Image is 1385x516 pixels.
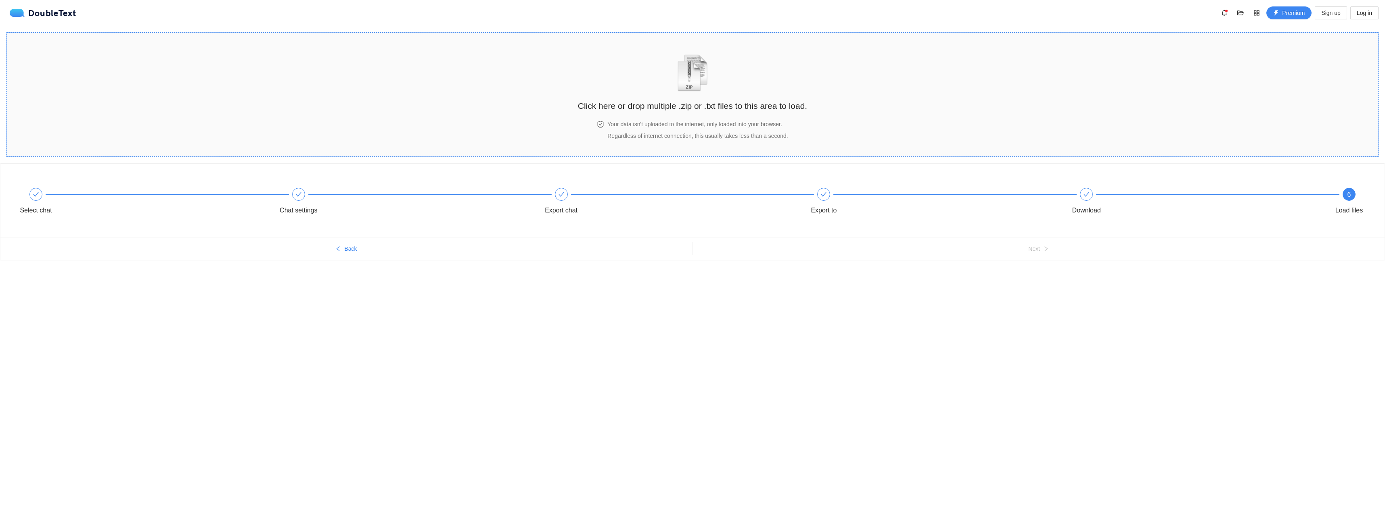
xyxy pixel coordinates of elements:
div: Export chat [545,204,577,217]
span: check [558,191,565,198]
img: zipOrTextIcon [674,54,711,92]
div: Load files [1335,204,1363,217]
span: bell [1218,10,1230,16]
span: Premium [1282,8,1305,17]
span: check [295,191,302,198]
span: Regardless of internet connection, this usually takes less than a second. [607,133,788,139]
div: 6Load files [1326,188,1372,217]
span: left [335,246,341,252]
button: Sign up [1315,6,1347,19]
button: thunderboltPremium [1266,6,1312,19]
div: Export to [800,188,1063,217]
span: Sign up [1321,8,1340,17]
div: DoubleText [10,9,76,17]
button: Nextright [692,242,1385,255]
button: leftBack [0,242,692,255]
span: check [33,191,39,198]
span: check [1083,191,1090,198]
span: Back [344,244,357,253]
div: Download [1072,204,1101,217]
span: thunderbolt [1273,10,1279,17]
span: check [820,191,827,198]
button: appstore [1250,6,1263,19]
img: logo [10,9,28,17]
div: Chat settings [275,188,538,217]
div: Chat settings [280,204,317,217]
span: folder-open [1234,10,1247,16]
div: Select chat [20,204,52,217]
span: safety-certificate [597,121,604,128]
div: Export chat [538,188,801,217]
div: Export to [811,204,837,217]
button: Log in [1350,6,1379,19]
button: bell [1218,6,1231,19]
h2: Click here or drop multiple .zip or .txt files to this area to load. [578,99,807,112]
a: logoDoubleText [10,9,76,17]
span: appstore [1251,10,1263,16]
div: Select chat [13,188,275,217]
span: 6 [1347,191,1351,198]
button: folder-open [1234,6,1247,19]
span: Log in [1357,8,1372,17]
h4: Your data isn't uploaded to the internet, only loaded into your browser. [607,120,788,129]
div: Download [1063,188,1326,217]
